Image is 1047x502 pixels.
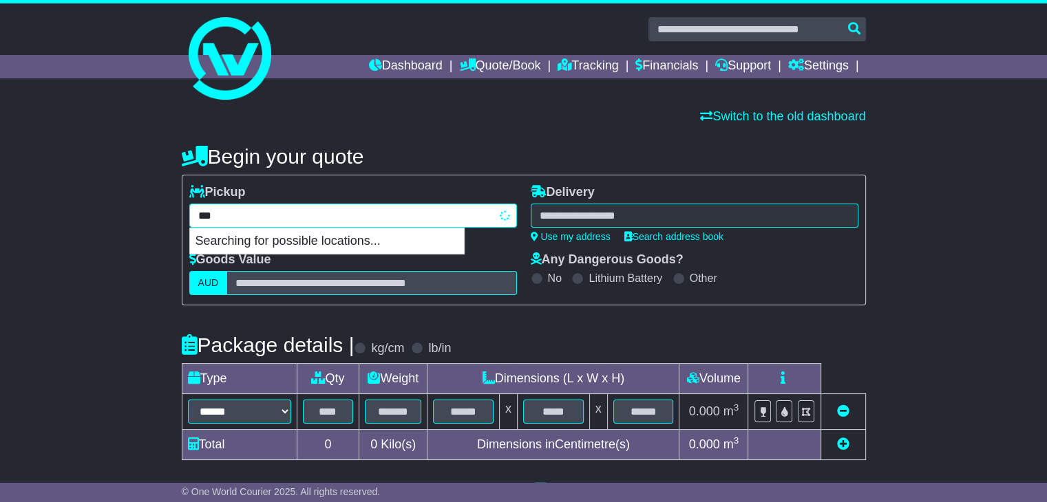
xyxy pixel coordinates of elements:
a: Tracking [558,55,618,78]
label: Goods Value [189,252,271,268]
a: Financials [635,55,698,78]
span: m [723,437,739,451]
a: Quote/Book [459,55,540,78]
h4: Package details | [182,334,355,356]
label: Pickup [189,185,246,200]
td: x [589,394,607,430]
label: Any Dangerous Goods? [531,252,684,268]
span: 0.000 [689,404,720,418]
label: lb/in [428,341,451,356]
label: No [548,272,562,285]
h4: Begin your quote [182,145,866,168]
a: Support [715,55,771,78]
td: Qty [297,364,359,394]
a: Add new item [837,437,849,451]
p: Searching for possible locations... [190,228,464,254]
td: Kilo(s) [359,430,427,460]
label: Lithium Battery [589,272,662,285]
span: 0 [370,437,377,451]
span: © One World Courier 2025. All rights reserved. [182,486,381,497]
a: Settings [788,55,849,78]
a: Dashboard [369,55,443,78]
a: Remove this item [837,404,849,418]
td: Dimensions in Centimetre(s) [427,430,679,460]
a: Switch to the old dashboard [700,109,865,123]
td: Weight [359,364,427,394]
td: Dimensions (L x W x H) [427,364,679,394]
sup: 3 [734,402,739,413]
a: Use my address [531,231,611,242]
td: Volume [679,364,748,394]
span: m [723,404,739,418]
a: Search address book [624,231,723,242]
td: 0 [297,430,359,460]
label: Other [690,272,717,285]
label: AUD [189,271,228,295]
td: Total [182,430,297,460]
td: x [499,394,517,430]
sup: 3 [734,435,739,446]
label: kg/cm [371,341,404,356]
span: 0.000 [689,437,720,451]
label: Delivery [531,185,595,200]
typeahead: Please provide city [189,204,517,228]
td: Type [182,364,297,394]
